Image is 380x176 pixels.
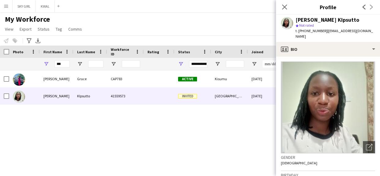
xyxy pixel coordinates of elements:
[281,155,375,160] h3: Gender
[178,77,197,81] span: Active
[17,25,34,33] a: Export
[13,50,23,54] span: Photo
[111,47,133,56] span: Workforce ID
[296,17,359,23] div: [PERSON_NAME] KIpsutto
[281,62,375,153] img: Crew avatar or photo
[251,50,263,54] span: Joined
[226,60,244,68] input: City Filter Input
[107,88,144,104] div: 41559573
[107,70,144,87] div: CAP783
[178,94,197,99] span: Invited
[36,0,55,12] button: KWAL
[73,70,107,87] div: Grace
[34,37,42,44] app-action-btn: Export XLSX
[13,0,36,12] button: SKY GIRL
[251,61,257,67] button: Open Filter Menu
[211,70,248,87] div: Kisumu
[20,26,32,32] span: Export
[66,25,84,33] a: Comms
[248,70,285,87] div: [DATE]
[77,61,83,67] button: Open Filter Menu
[296,28,327,33] span: t. [PHONE_NUMBER]
[178,61,184,67] button: Open Filter Menu
[13,73,25,86] img: Givens Grace
[215,61,220,67] button: Open Filter Menu
[56,26,62,32] span: Tag
[178,50,190,54] span: Status
[68,26,82,32] span: Comms
[363,141,375,153] div: Open photos pop-in
[276,3,380,11] h3: Profile
[215,50,222,54] span: City
[2,25,16,33] a: View
[38,26,50,32] span: Status
[53,25,65,33] a: Tag
[122,60,140,68] input: Workforce ID Filter Input
[5,26,13,32] span: View
[276,42,380,57] div: Bio
[248,88,285,104] div: [DATE]
[299,23,314,28] span: Not rated
[13,91,25,103] img: venessa KIpsutto
[5,15,50,24] span: My Workforce
[40,70,73,87] div: [PERSON_NAME]
[73,88,107,104] div: KIpsutto
[40,88,73,104] div: [PERSON_NAME]
[35,25,52,33] a: Status
[43,61,49,67] button: Open Filter Menu
[88,60,103,68] input: Last Name Filter Input
[54,60,70,68] input: First Name Filter Input
[263,60,281,68] input: Joined Filter Input
[43,50,62,54] span: First Name
[147,50,159,54] span: Rating
[25,37,33,44] app-action-btn: Advanced filters
[111,61,116,67] button: Open Filter Menu
[77,50,95,54] span: Last Name
[211,88,248,104] div: [GEOGRAPHIC_DATA]
[281,161,317,165] span: [DEMOGRAPHIC_DATA]
[296,28,373,39] span: | [EMAIL_ADDRESS][DOMAIN_NAME]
